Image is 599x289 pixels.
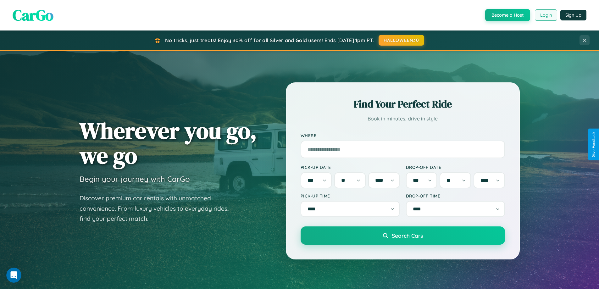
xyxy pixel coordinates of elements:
[301,133,505,138] label: Where
[165,37,374,43] span: No tricks, just treats! Enjoy 30% off for all Silver and Gold users! Ends [DATE] 1pm PT.
[560,10,586,20] button: Sign Up
[301,97,505,111] h2: Find Your Perfect Ride
[301,193,400,198] label: Pick-up Time
[591,132,596,157] div: Give Feedback
[6,268,21,283] iframe: Intercom live chat
[406,164,505,170] label: Drop-off Date
[406,193,505,198] label: Drop-off Time
[80,193,237,224] p: Discover premium car rentals with unmatched convenience. From luxury vehicles to everyday rides, ...
[392,232,423,239] span: Search Cars
[80,118,257,168] h1: Wherever you go, we go
[301,164,400,170] label: Pick-up Date
[301,226,505,245] button: Search Cars
[301,114,505,123] p: Book in minutes, drive in style
[80,174,190,184] h3: Begin your journey with CarGo
[13,5,53,25] span: CarGo
[379,35,424,46] button: HALLOWEEN30
[485,9,530,21] button: Become a Host
[535,9,557,21] button: Login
